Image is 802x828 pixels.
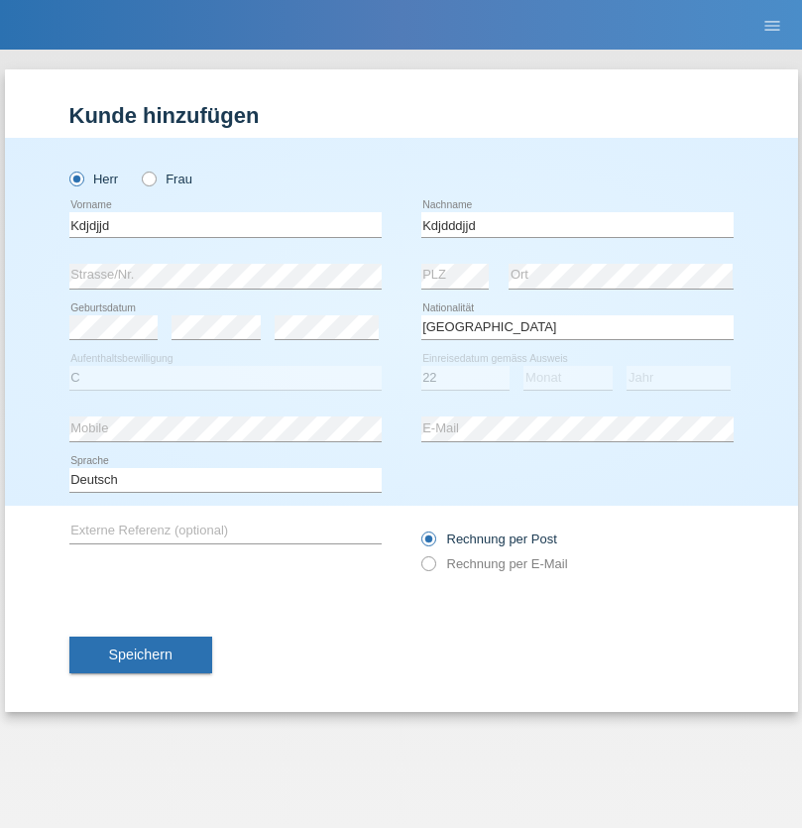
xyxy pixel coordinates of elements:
button: Speichern [69,637,212,674]
span: Speichern [109,647,172,662]
label: Frau [142,172,192,186]
input: Rechnung per Post [421,532,434,556]
input: Frau [142,172,155,184]
input: Herr [69,172,82,184]
h1: Kunde hinzufügen [69,103,734,128]
a: menu [752,19,792,31]
label: Rechnung per E-Mail [421,556,568,571]
input: Rechnung per E-Mail [421,556,434,581]
label: Rechnung per Post [421,532,557,546]
label: Herr [69,172,119,186]
i: menu [762,16,782,36]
